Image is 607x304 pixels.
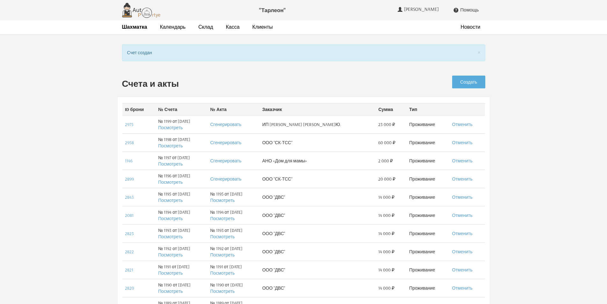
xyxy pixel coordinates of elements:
[122,24,147,30] a: Шахматка
[407,206,449,224] td: Проживание
[378,158,393,164] span: 2 000 ₽
[260,170,376,188] td: ООО "СК-ТСС"
[260,206,376,224] td: ООО "ДВС"
[452,158,473,164] a: Отменить
[155,152,207,170] td: № 1197 от [DATE]
[210,158,242,164] a: Сгенерировать
[407,188,449,206] td: Проживание
[198,24,213,30] a: Склад
[260,224,376,242] td: ООО "ДВС"
[478,48,481,56] span: ×
[158,197,183,203] a: Посмотреть
[160,24,186,30] a: Календарь
[260,103,376,115] th: Заказчик
[452,140,473,145] a: Отменить
[452,76,485,88] a: Создать
[407,115,449,133] td: Проживание
[208,261,260,279] td: № 1191 от [DATE]
[378,194,394,200] span: 14 000 ₽
[155,170,207,188] td: № 1196 от [DATE]
[158,161,183,167] a: Посмотреть
[208,224,260,242] td: № 1193 от [DATE]
[125,176,134,182] a: 2899
[125,140,134,145] a: 2958
[155,279,207,297] td: № 1190 от [DATE]
[158,179,183,185] a: Посмотреть
[407,261,449,279] td: Проживание
[407,133,449,152] td: Проживание
[125,158,133,164] a: 1146
[407,170,449,188] td: Проживание
[158,270,183,276] a: Посмотреть
[260,188,376,206] td: ООО "ДВС"
[155,115,207,133] td: № 1199 от [DATE]
[122,79,392,89] h2: Счета и акты
[453,7,459,13] i: 
[226,24,240,30] a: Касса
[260,133,376,152] td: ООО "СК-ТСС"
[208,103,260,115] th: № Акта
[260,115,376,133] td: ИП [PERSON_NAME] [PERSON_NAME]Ю.
[260,261,376,279] td: ООО "ДВС"
[452,285,473,291] a: Отменить
[158,234,183,240] a: Посмотреть
[158,252,183,258] a: Посмотреть
[378,176,395,182] span: 20 000 ₽
[155,224,207,242] td: № 1193 от [DATE]
[155,261,207,279] td: № 1191 от [DATE]
[460,7,479,13] span: Помощь
[125,285,134,291] a: 2820
[252,24,273,30] a: Клиенты
[125,194,134,200] a: 2843
[210,197,235,203] a: Посмотреть
[208,206,260,224] td: № 1194 от [DATE]
[407,152,449,170] td: Проживание
[210,176,242,182] a: Сгенерировать
[210,288,235,294] a: Посмотреть
[155,188,207,206] td: № 1195 от [DATE]
[155,206,207,224] td: № 1194 от [DATE]
[452,212,473,218] a: Отменить
[452,249,473,255] a: Отменить
[260,152,376,170] td: АНО «Дом для мамы»
[378,285,394,291] span: 14 000 ₽
[210,140,242,145] a: Сгенерировать
[125,212,134,218] a: 2081
[378,267,394,273] span: 14 000 ₽
[378,248,394,255] span: 14 000 ₽
[210,216,235,221] a: Посмотреть
[404,6,440,12] span: [PERSON_NAME]
[378,139,395,146] span: 60 000 ₽
[158,288,183,294] a: Посмотреть
[125,231,134,236] a: 2823
[452,267,473,273] a: Отменить
[158,125,183,130] a: Посмотреть
[378,230,394,237] span: 14 000 ₽
[208,279,260,297] td: № 1190 от [DATE]
[452,122,473,127] a: Отменить
[407,279,449,297] td: Проживание
[378,121,395,128] span: 23 000 ₽
[125,122,134,127] a: 2975
[210,252,235,258] a: Посмотреть
[158,143,183,149] a: Посмотреть
[452,231,473,236] a: Отменить
[208,188,260,206] td: № 1195 от [DATE]
[452,176,473,182] a: Отменить
[122,44,485,61] div: Счет создан
[378,212,394,219] span: 14 000 ₽
[407,224,449,242] td: Проживание
[260,279,376,297] td: ООО "ДВС"
[260,242,376,261] td: ООО "ДВС"
[122,103,156,115] th: ID брони
[158,216,183,221] a: Посмотреть
[376,103,407,115] th: Сумма
[210,122,242,127] a: Сгенерировать
[125,249,134,255] a: 2822
[125,267,133,273] a: 2821
[461,24,481,30] a: Новости
[407,103,449,115] th: Тип
[407,242,449,261] td: Проживание
[452,194,473,200] a: Отменить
